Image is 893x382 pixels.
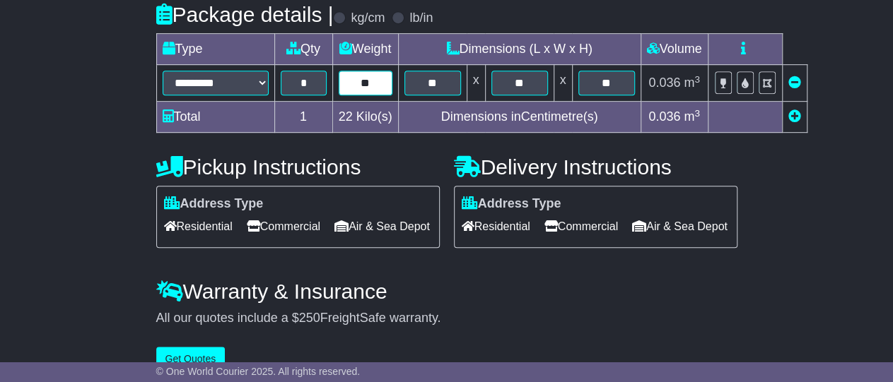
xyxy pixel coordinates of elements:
[339,109,353,124] span: 22
[164,196,264,212] label: Address Type
[299,311,320,325] span: 250
[684,76,700,90] span: m
[398,102,641,133] td: Dimensions in Centimetre(s)
[156,366,361,377] span: © One World Courier 2025. All rights reserved.
[641,34,708,65] td: Volume
[648,76,680,90] span: 0.036
[788,109,801,124] a: Add new item
[398,34,641,65] td: Dimensions (L x W x H)
[156,102,274,133] td: Total
[694,74,700,85] sup: 3
[334,215,430,237] span: Air & Sea Depot
[632,215,728,237] span: Air & Sea Depot
[462,196,561,212] label: Address Type
[467,65,485,102] td: x
[156,280,737,303] h4: Warranty & Insurance
[409,11,433,26] label: lb/in
[462,215,530,237] span: Residential
[332,102,398,133] td: Kilo(s)
[156,347,226,371] button: Get Quotes
[156,34,274,65] td: Type
[648,109,680,124] span: 0.036
[684,109,700,124] span: m
[544,215,618,237] span: Commercial
[332,34,398,65] td: Weight
[274,102,332,133] td: 1
[788,76,801,90] a: Remove this item
[156,311,737,326] div: All our quotes include a $ FreightSafe warranty.
[274,34,332,65] td: Qty
[156,155,440,179] h4: Pickup Instructions
[694,108,700,119] sup: 3
[554,65,572,102] td: x
[351,11,385,26] label: kg/cm
[247,215,320,237] span: Commercial
[454,155,737,179] h4: Delivery Instructions
[156,3,334,26] h4: Package details |
[164,215,233,237] span: Residential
